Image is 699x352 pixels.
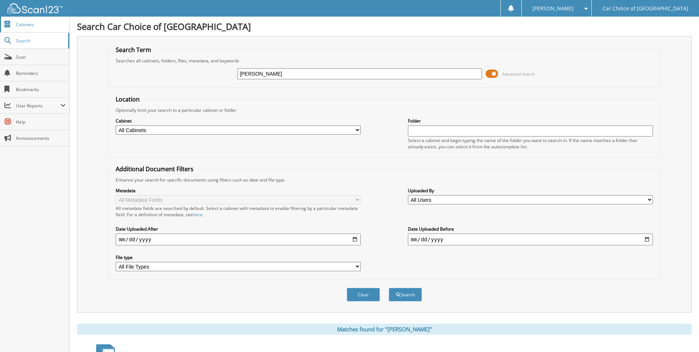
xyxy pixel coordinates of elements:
input: end [408,234,653,245]
label: Date Uploaded Before [408,226,653,232]
span: Reminders [16,70,66,76]
label: File type [116,254,361,260]
span: Bookmarks [16,86,66,93]
iframe: Chat Widget [662,317,699,352]
span: Advanced Search [502,71,535,77]
div: Searches all cabinets, folders, files, metadata, and keywords [112,58,656,64]
img: scan123-logo-white.svg [7,3,63,13]
legend: Additional Document Filters [112,165,197,173]
button: Search [389,288,422,301]
input: start [116,234,361,245]
div: Matches found for "[PERSON_NAME]" [77,324,692,335]
label: Folder [408,118,653,124]
label: Metadata [116,187,361,194]
div: Select a cabinet and begin typing the name of the folder you want to search in. If the name match... [408,137,653,150]
div: Optionally limit your search to a particular cabinet or folder [112,107,656,113]
h1: Search Car Choice of [GEOGRAPHIC_DATA] [77,20,692,32]
a: here [193,211,203,218]
span: Search [16,38,64,44]
label: Date Uploaded After [116,226,361,232]
span: User Reports [16,103,60,109]
div: Enhance your search for specific documents using filters such as date and file type. [112,177,656,183]
span: Cabinets [16,21,66,28]
legend: Location [112,95,143,103]
label: Uploaded By [408,187,653,194]
span: Help [16,119,66,125]
span: Car Choice of [GEOGRAPHIC_DATA] [602,6,688,11]
span: Scan [16,54,66,60]
span: Announcements [16,135,66,141]
label: Cabinet [116,118,361,124]
div: All metadata fields are searched by default. Select a cabinet with metadata to enable filtering b... [116,205,361,218]
span: [PERSON_NAME] [532,6,574,11]
button: Clear [347,288,380,301]
legend: Search Term [112,46,155,54]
